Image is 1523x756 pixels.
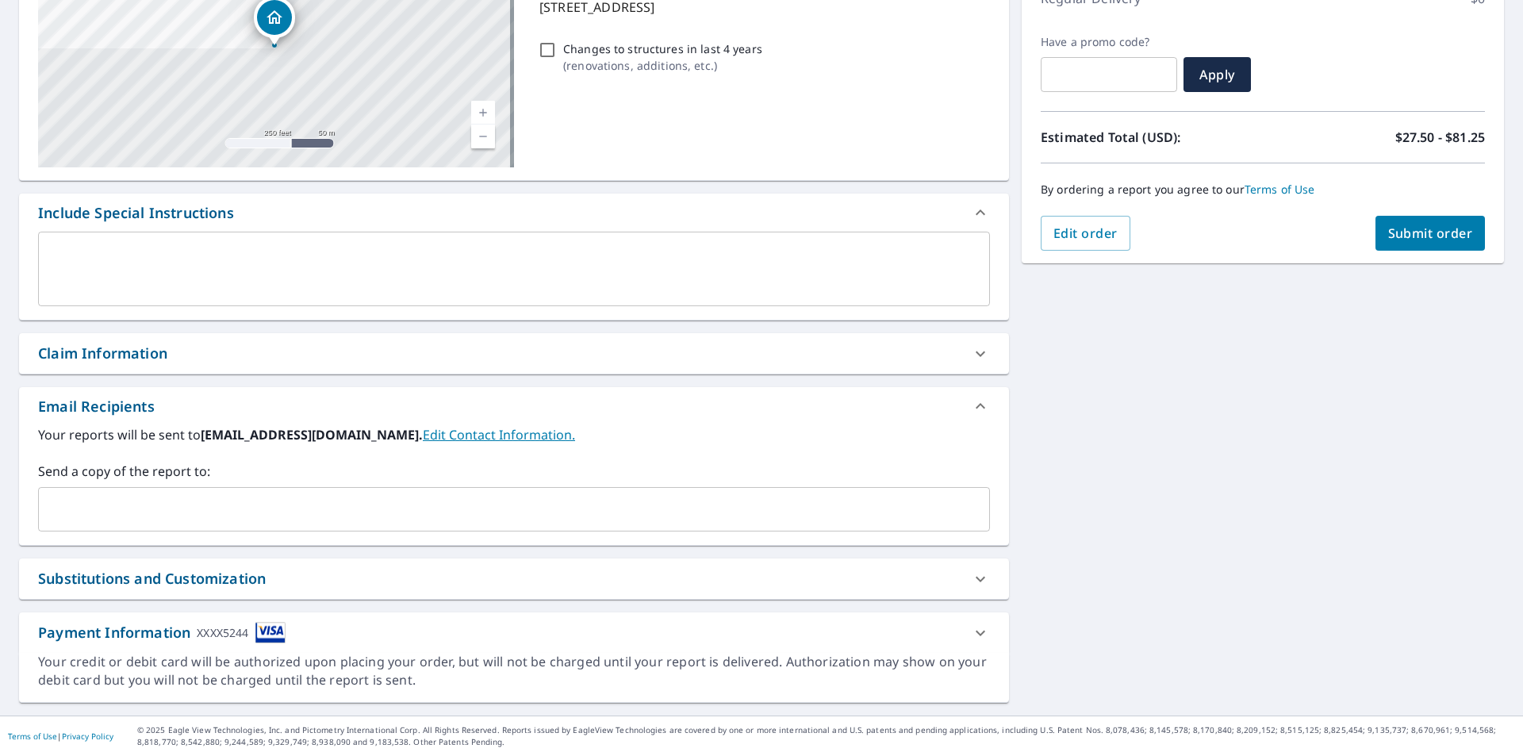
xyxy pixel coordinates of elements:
[38,653,990,689] div: Your credit or debit card will be authorized upon placing your order, but will not be charged unt...
[38,425,990,444] label: Your reports will be sent to
[563,40,762,57] p: Changes to structures in last 4 years
[19,333,1009,374] div: Claim Information
[1388,224,1473,242] span: Submit order
[255,622,286,643] img: cardImage
[423,426,575,443] a: EditContactInfo
[38,568,266,589] div: Substitutions and Customization
[38,622,286,643] div: Payment Information
[471,101,495,125] a: Current Level 17, Zoom In
[8,731,57,742] a: Terms of Use
[8,731,113,741] p: |
[1183,57,1251,92] button: Apply
[471,125,495,148] a: Current Level 17, Zoom Out
[1041,128,1263,147] p: Estimated Total (USD):
[62,731,113,742] a: Privacy Policy
[1041,216,1130,251] button: Edit order
[19,612,1009,653] div: Payment InformationXXXX5244cardImage
[1375,216,1486,251] button: Submit order
[19,194,1009,232] div: Include Special Instructions
[38,396,155,417] div: Email Recipients
[201,426,423,443] b: [EMAIL_ADDRESS][DOMAIN_NAME].
[38,202,234,224] div: Include Special Instructions
[1196,66,1238,83] span: Apply
[1041,182,1485,197] p: By ordering a report you agree to our
[137,724,1515,748] p: © 2025 Eagle View Technologies, Inc. and Pictometry International Corp. All Rights Reserved. Repo...
[197,622,248,643] div: XXXX5244
[1053,224,1118,242] span: Edit order
[19,387,1009,425] div: Email Recipients
[38,462,990,481] label: Send a copy of the report to:
[1041,35,1177,49] label: Have a promo code?
[1395,128,1485,147] p: $27.50 - $81.25
[563,57,762,74] p: ( renovations, additions, etc. )
[19,558,1009,599] div: Substitutions and Customization
[1245,182,1315,197] a: Terms of Use
[38,343,167,364] div: Claim Information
